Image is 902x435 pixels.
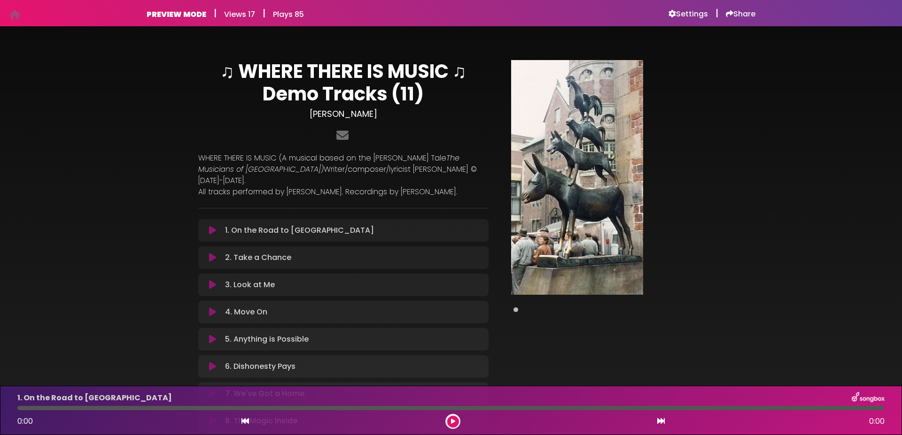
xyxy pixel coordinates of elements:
[17,392,172,404] p: 1. On the Road to [GEOGRAPHIC_DATA]
[198,60,489,105] h1: ♫ WHERE THERE IS MUSIC ♫ Demo Tracks (11)
[198,109,489,119] h3: [PERSON_NAME]
[225,306,267,318] p: 4. Move On
[273,10,304,19] h6: Plays 85
[669,9,708,19] a: Settings
[225,225,374,236] p: 1. On the Road to [GEOGRAPHIC_DATA]
[225,334,309,345] p: 5. Anything is Possible
[147,10,206,19] h6: PREVIEW MODE
[726,9,755,19] a: Share
[198,153,489,186] p: WHERE THERE IS MUSIC (A musical based on the [PERSON_NAME] Tale Writer/composer/lyricist [PERSON_...
[17,416,33,427] span: 0:00
[214,8,217,19] h5: |
[225,279,275,290] p: 3. Look at Me
[224,10,255,19] h6: Views 17
[198,153,459,175] em: The Musicians of [GEOGRAPHIC_DATA])
[225,252,291,263] p: 2. Take a Chance
[869,416,885,427] span: 0:00
[225,361,295,372] p: 6. Dishonesty Pays
[852,392,885,404] img: songbox-logo-white.png
[511,60,643,295] img: Main Media
[715,8,718,19] h5: |
[198,186,489,198] p: All tracks performed by [PERSON_NAME]. Recordings by [PERSON_NAME].
[263,8,265,19] h5: |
